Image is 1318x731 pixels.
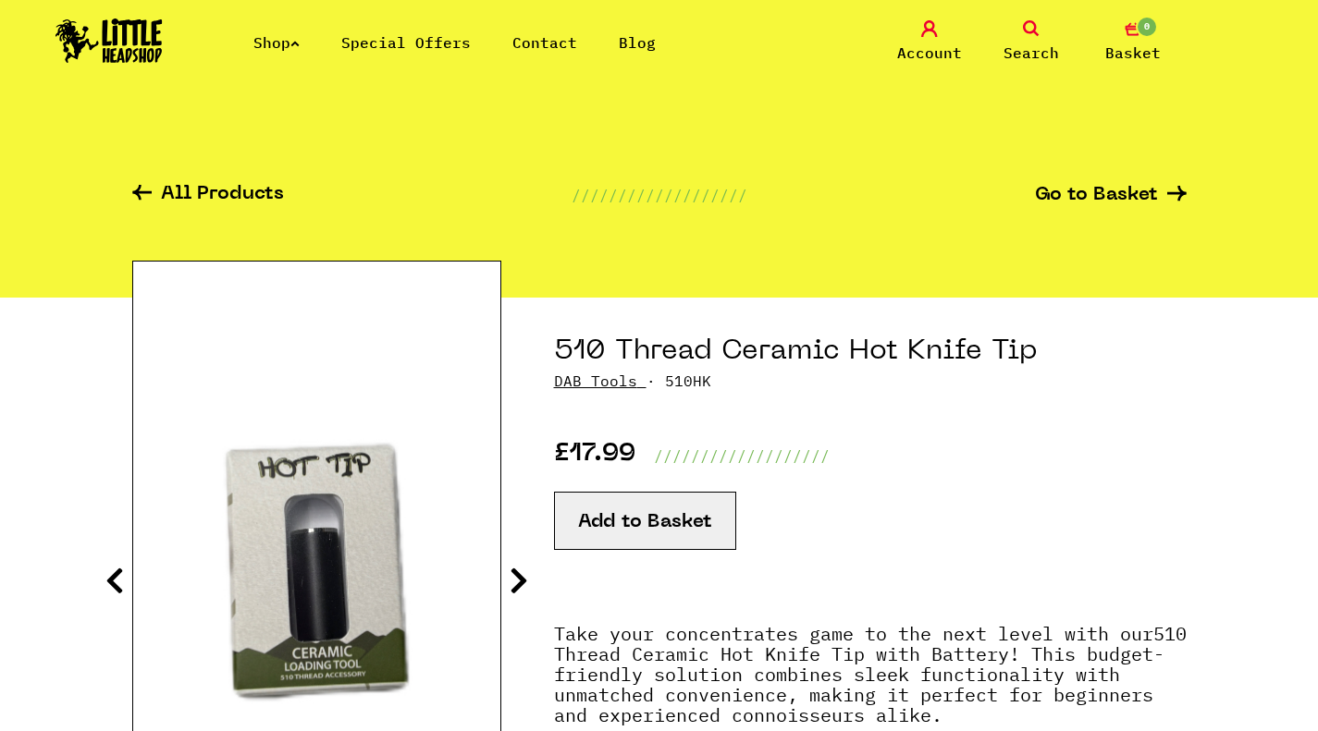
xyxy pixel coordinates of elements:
[554,621,1187,666] strong: 510 Thread Ceramic Hot Knife Tip with Battery
[985,20,1078,64] a: Search
[619,33,656,52] a: Blog
[1136,16,1158,38] span: 0
[132,185,284,206] a: All Products
[897,42,962,64] span: Account
[1087,20,1179,64] a: 0 Basket
[1004,42,1059,64] span: Search
[1105,42,1161,64] span: Basket
[253,33,300,52] a: Shop
[55,18,163,63] img: Little Head Shop Logo
[654,445,830,467] p: ///////////////////
[554,370,1187,392] p: · 510HK
[554,445,635,467] p: £17.99
[554,335,1187,370] h1: 510 Thread Ceramic Hot Knife Tip
[554,372,637,390] a: DAB Tools
[1035,186,1187,205] a: Go to Basket
[341,33,471,52] a: Special Offers
[572,184,747,206] p: ///////////////////
[512,33,577,52] a: Contact
[554,492,736,550] button: Add to Basket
